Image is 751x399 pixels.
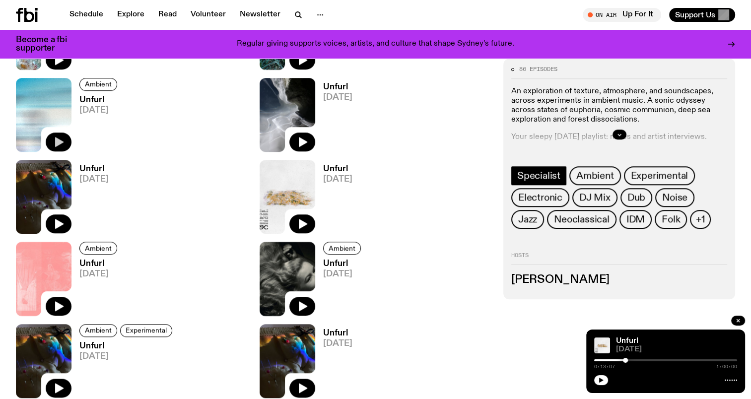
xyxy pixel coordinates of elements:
a: Neoclassical [547,210,616,229]
span: [DATE] [616,346,737,353]
a: Unfurl[DATE] [315,165,352,234]
span: 86 episodes [519,66,557,72]
button: On AirUp For It [583,8,661,22]
span: [DATE] [323,93,352,102]
img: A piece of fabric is pierced by sewing pins with different coloured heads, a rainbow light is cas... [16,324,71,398]
span: 0:13:07 [594,364,615,369]
h3: Unfurl [79,165,109,173]
a: Noise [655,188,694,207]
h2: Hosts [511,253,727,265]
h3: Unfurl [323,260,364,268]
h3: [PERSON_NAME] [511,274,727,285]
a: DJ Mix [572,188,617,207]
span: Ambient [85,327,112,334]
a: Ambient [79,324,117,337]
a: Ambient [323,242,361,255]
a: Read [152,8,183,22]
span: IDM [626,214,645,225]
a: Unfurl[DATE] [71,96,120,152]
img: A piece of fabric is pierced by sewing pins with different coloured heads, a rainbow light is cas... [260,324,315,398]
span: [DATE] [79,175,109,184]
span: [DATE] [79,352,175,361]
a: Ambient [79,242,117,255]
a: Volunteer [185,8,232,22]
span: Electronic [518,192,562,203]
a: Electronic [511,188,569,207]
span: Noise [662,192,687,203]
span: Ambient [85,80,112,88]
h3: Unfurl [79,96,120,104]
a: Unfurl[DATE] [71,260,120,316]
h3: Unfurl [323,83,352,91]
span: Experimental [631,170,688,181]
span: Ambient [85,245,112,252]
span: 1:00:00 [716,364,737,369]
h3: Unfurl [79,342,175,350]
a: Unfurl[DATE] [71,342,175,398]
span: [DATE] [323,339,352,348]
a: Experimental [624,166,695,185]
img: A piece of fabric is pierced by sewing pins with different coloured heads, a rainbow light is cas... [16,160,71,234]
span: DJ Mix [579,192,611,203]
a: IDM [619,210,652,229]
h3: Unfurl [323,165,352,173]
h3: Unfurl [79,260,120,268]
a: Explore [111,8,150,22]
h3: Become a fbi supporter [16,36,79,53]
span: Neoclassical [554,214,610,225]
a: Unfurl[DATE] [315,83,352,152]
a: Unfurl [616,337,638,345]
a: Unfurl[DATE] [71,165,109,234]
a: Unfurl[DATE] [315,260,364,316]
a: Folk [655,210,687,229]
span: [DATE] [79,106,120,115]
span: Dub [627,192,645,203]
button: Support Us [669,8,735,22]
span: Specialist [517,170,560,181]
a: Jazz [511,210,544,229]
a: Specialist [511,166,566,185]
span: +1 [696,214,705,225]
a: Unfurl[DATE] [315,329,352,398]
p: Regular giving supports voices, artists, and culture that shape Sydney’s future. [237,40,514,49]
h3: Unfurl [323,329,352,337]
a: Schedule [64,8,109,22]
span: [DATE] [323,175,352,184]
a: Newsletter [234,8,286,22]
span: Support Us [675,10,715,19]
a: Experimental [120,324,172,337]
a: Ambient [79,78,117,91]
span: Folk [662,214,680,225]
span: Experimental [126,327,167,334]
a: Dub [620,188,652,207]
p: An exploration of texture, atmosphere, and soundscapes, across experiments in ambient music. A so... [511,87,727,125]
button: +1 [690,210,711,229]
span: Jazz [518,214,537,225]
span: Ambient [576,170,614,181]
span: Ambient [329,245,355,252]
span: [DATE] [79,270,120,278]
span: [DATE] [323,270,364,278]
a: Ambient [569,166,621,185]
